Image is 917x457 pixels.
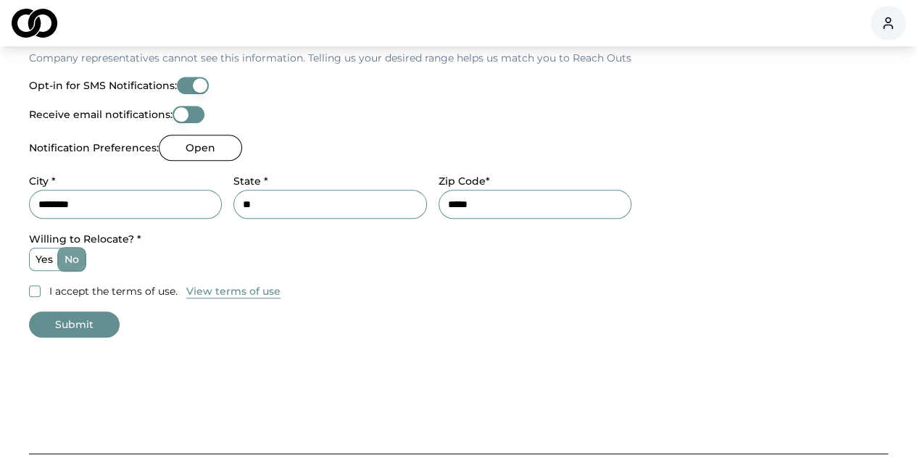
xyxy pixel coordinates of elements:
[233,175,268,188] label: State *
[29,143,159,153] label: Notification Preferences:
[12,9,57,38] img: logo
[159,135,242,161] button: Open
[30,248,59,270] label: yes
[439,175,490,188] label: Zip Code*
[29,109,173,120] label: Receive email notifications:
[29,311,120,337] button: Submit
[29,232,141,246] label: Willing to Relocate? *
[186,282,281,300] a: View terms of use
[49,284,178,298] label: I accept the terms of use.
[59,248,85,270] label: no
[29,80,177,91] label: Opt-in for SMS Notifications:
[29,51,631,65] p: Company representatives cannot see this information. Telling us your desired range helps us match...
[186,284,281,298] button: View terms of use
[29,175,56,188] label: City *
